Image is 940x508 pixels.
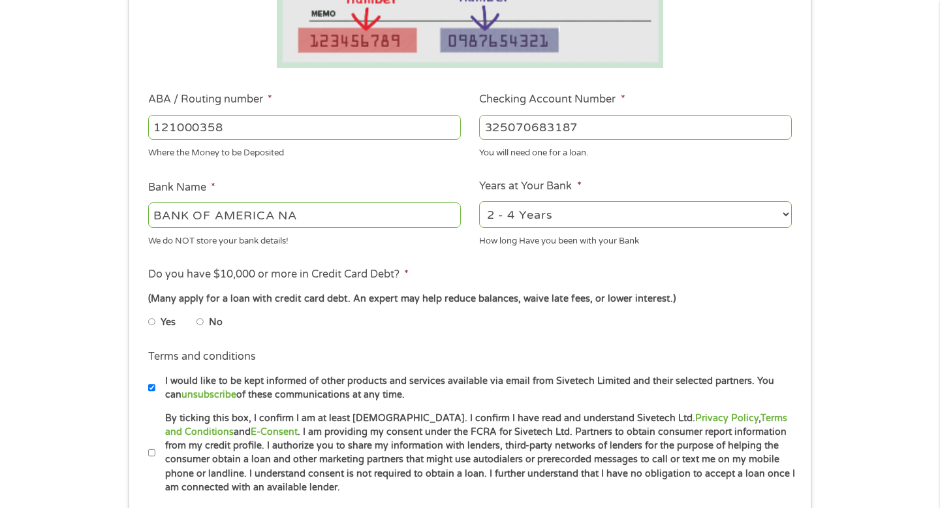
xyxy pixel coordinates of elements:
label: Bank Name [148,181,215,195]
label: Terms and conditions [148,350,256,364]
label: ABA / Routing number [148,93,272,106]
div: How long Have you been with your Bank [479,230,792,247]
a: unsubscribe [181,389,236,400]
input: 345634636 [479,115,792,140]
label: Checking Account Number [479,93,625,106]
div: You will need one for a loan. [479,142,792,160]
label: By ticking this box, I confirm I am at least [DEMOGRAPHIC_DATA]. I confirm I have read and unders... [155,411,796,495]
a: Privacy Policy [695,413,759,424]
label: I would like to be kept informed of other products and services available via email from Sivetech... [155,374,796,402]
div: Where the Money to be Deposited [148,142,461,160]
label: Yes [161,315,176,330]
a: E-Consent [251,426,298,437]
label: Years at Your Bank [479,180,581,193]
a: Terms and Conditions [165,413,787,437]
input: 263177916 [148,115,461,140]
div: (Many apply for a loan with credit card debt. An expert may help reduce balances, waive late fees... [148,292,792,306]
div: We do NOT store your bank details! [148,230,461,247]
label: Do you have $10,000 or more in Credit Card Debt? [148,268,409,281]
label: No [209,315,223,330]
